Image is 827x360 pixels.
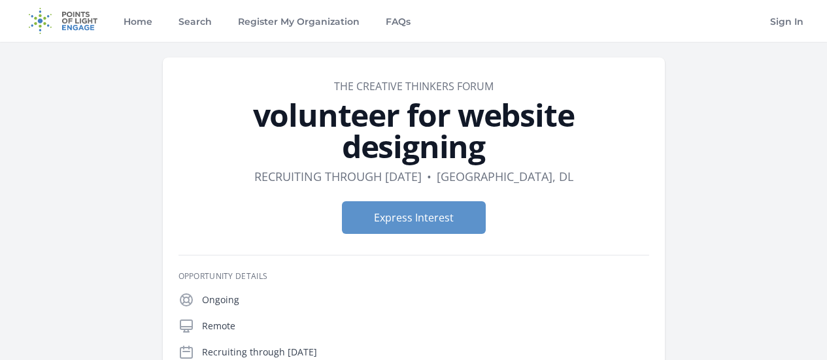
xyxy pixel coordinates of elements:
h1: volunteer for website designing [178,99,649,162]
p: Ongoing [202,293,649,306]
h3: Opportunity Details [178,271,649,282]
div: • [427,167,431,186]
p: Remote [202,319,649,333]
dd: Recruiting through [DATE] [254,167,422,186]
p: Recruiting through [DATE] [202,346,649,359]
a: The Creative Thinkers Forum [334,79,494,93]
button: Express Interest [342,201,486,234]
dd: [GEOGRAPHIC_DATA], DL [437,167,573,186]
